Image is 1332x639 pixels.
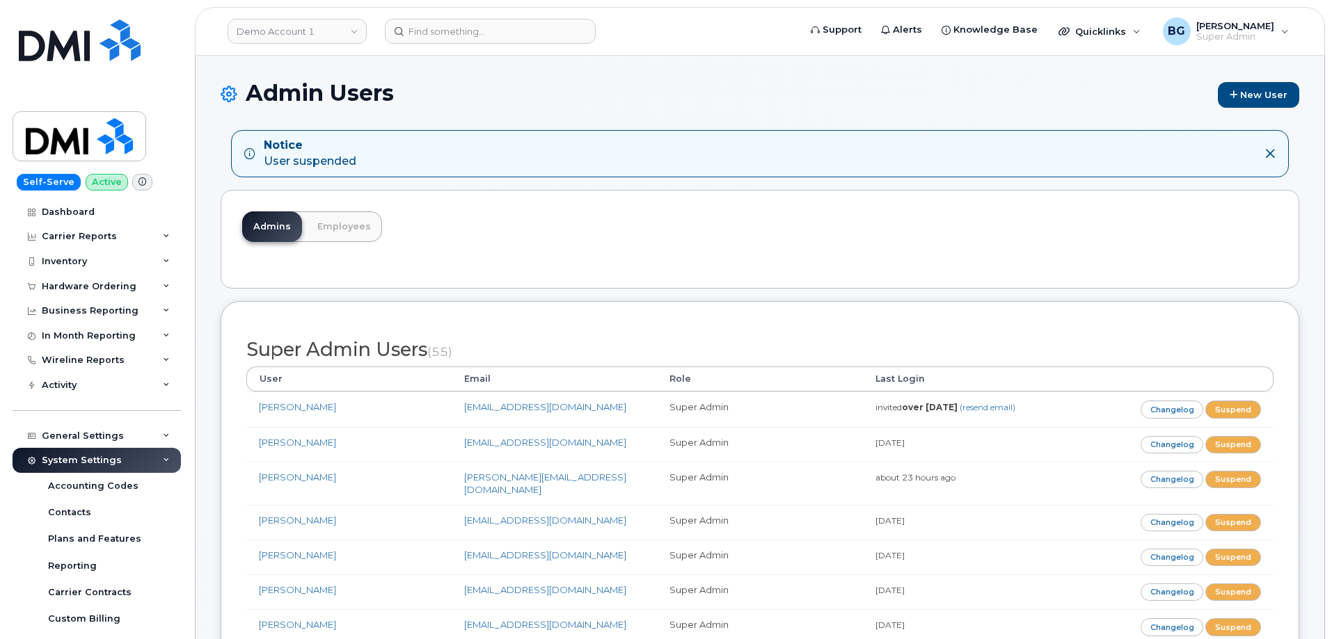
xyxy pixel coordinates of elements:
h1: Admin Users [221,81,1299,108]
a: Employees [306,211,382,242]
td: Super Admin [657,540,862,574]
a: Suspend [1205,583,1261,601]
a: Suspend [1205,471,1261,488]
a: [EMAIL_ADDRESS][DOMAIN_NAME] [464,619,626,630]
div: User suspended [264,138,356,170]
strong: Notice [264,138,356,154]
td: Super Admin [657,462,862,505]
small: (55) [427,344,452,359]
a: Changelog [1141,514,1204,531]
a: [PERSON_NAME] [259,437,336,448]
h2: Super Admin Users [246,339,1274,360]
a: [EMAIL_ADDRESS][DOMAIN_NAME] [464,584,626,595]
a: [PERSON_NAME] [259,401,336,412]
a: [PERSON_NAME] [259,471,336,483]
a: [EMAIL_ADDRESS][DOMAIN_NAME] [464,437,626,448]
a: Changelog [1141,583,1204,601]
a: Changelog [1141,618,1204,636]
small: about 23 hours ago [875,472,956,483]
strong: over [DATE] [902,402,958,412]
a: [PERSON_NAME] [259,549,336,560]
th: User [246,366,452,391]
th: Email [452,366,657,391]
td: Super Admin [657,427,862,462]
a: Admins [242,211,302,242]
a: Changelog [1141,471,1204,488]
a: [PERSON_NAME] [259,515,336,526]
small: [DATE] [875,620,905,630]
td: Super Admin [657,574,862,609]
a: Suspend [1205,436,1261,453]
a: Suspend [1205,514,1261,531]
small: [DATE] [875,585,905,595]
td: Super Admin [657,391,862,426]
a: [PERSON_NAME] [259,619,336,630]
th: Role [657,366,862,391]
th: Last Login [863,366,1068,391]
a: Suspend [1205,549,1261,566]
small: [DATE] [875,515,905,526]
a: Suspend [1205,401,1261,418]
a: New User [1218,82,1299,108]
a: (resend email) [960,402,1015,412]
small: [DATE] [875,550,905,560]
a: [EMAIL_ADDRESS][DOMAIN_NAME] [464,549,626,560]
td: Super Admin [657,505,862,540]
a: Suspend [1205,618,1261,636]
a: [EMAIL_ADDRESS][DOMAIN_NAME] [464,401,626,412]
a: Changelog [1141,549,1204,566]
a: Changelog [1141,436,1204,453]
a: [EMAIL_ADDRESS][DOMAIN_NAME] [464,515,626,526]
a: Changelog [1141,401,1204,418]
a: [PERSON_NAME] [259,584,336,595]
a: [PERSON_NAME][EMAIL_ADDRESS][DOMAIN_NAME] [464,471,626,496]
small: invited [875,402,1015,412]
small: [DATE] [875,437,905,448]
